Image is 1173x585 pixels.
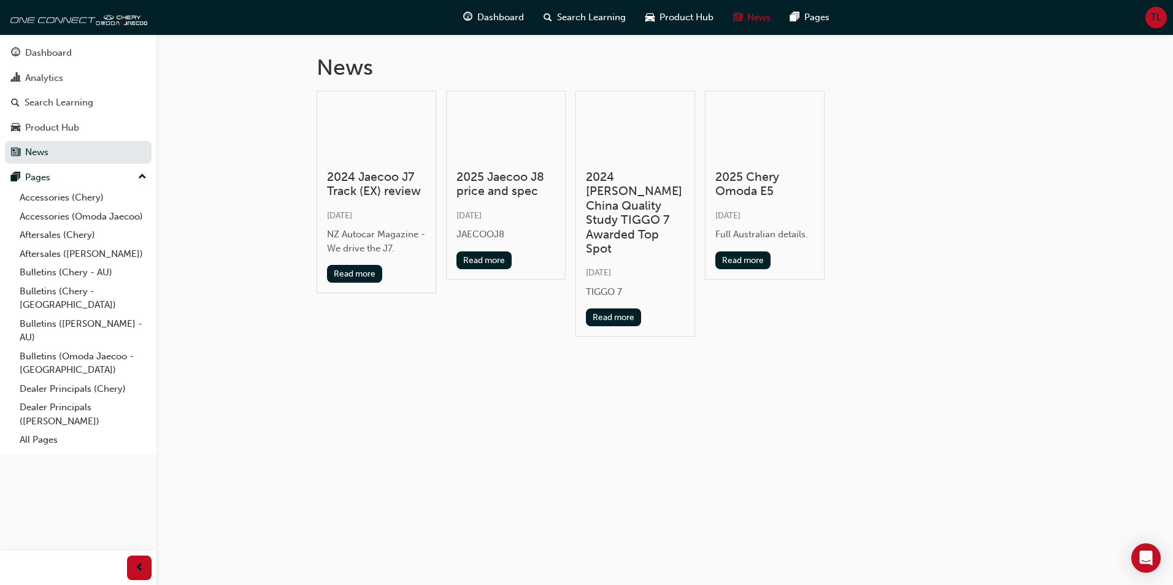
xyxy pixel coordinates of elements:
[723,5,780,30] a: news-iconNews
[327,265,383,283] button: Read more
[5,91,152,114] a: Search Learning
[477,10,524,25] span: Dashboard
[456,170,555,199] h3: 2025 Jaecoo J8 price and spec
[327,170,426,199] h3: 2024 Jaecoo J7 Track (EX) review
[11,172,20,183] span: pages-icon
[15,398,152,430] a: Dealer Principals ([PERSON_NAME])
[715,170,814,199] h3: 2025 Chery Omoda E5
[25,170,50,185] div: Pages
[804,10,829,25] span: Pages
[645,10,655,25] span: car-icon
[25,71,63,85] div: Analytics
[1131,543,1161,573] div: Open Intercom Messenger
[715,251,771,269] button: Read more
[15,347,152,380] a: Bulletins (Omoda Jaecoo - [GEOGRAPHIC_DATA])
[327,210,352,221] span: [DATE]
[557,10,626,25] span: Search Learning
[5,141,152,164] a: News
[534,5,636,30] a: search-iconSearch Learning
[15,226,152,245] a: Aftersales (Chery)
[715,210,740,221] span: [DATE]
[317,54,1013,81] h1: News
[636,5,723,30] a: car-iconProduct Hub
[456,227,555,242] div: JAECOOJ8
[733,10,742,25] span: news-icon
[586,308,642,326] button: Read more
[586,285,685,299] div: TIGGO 7
[11,147,20,158] span: news-icon
[463,10,472,25] span: guage-icon
[11,73,20,84] span: chart-icon
[15,207,152,226] a: Accessories (Omoda Jaecoo)
[575,91,695,337] a: 2024 [PERSON_NAME] China Quality Study TIGGO 7 Awarded Top Spot[DATE]TIGGO 7Read more
[15,315,152,347] a: Bulletins ([PERSON_NAME] - AU)
[456,251,512,269] button: Read more
[25,46,72,60] div: Dashboard
[747,10,771,25] span: News
[135,560,144,576] span: prev-icon
[780,5,839,30] a: pages-iconPages
[138,169,147,185] span: up-icon
[5,42,152,64] a: Dashboard
[715,227,814,242] div: Full Australian details.
[15,188,152,207] a: Accessories (Chery)
[15,282,152,315] a: Bulletins (Chery - [GEOGRAPHIC_DATA])
[5,67,152,90] a: Analytics
[25,96,93,110] div: Search Learning
[5,166,152,189] button: Pages
[11,97,20,109] span: search-icon
[790,10,799,25] span: pages-icon
[15,263,152,282] a: Bulletins (Chery - AU)
[544,10,552,25] span: search-icon
[25,121,79,135] div: Product Hub
[1145,7,1167,28] button: TL
[15,245,152,264] a: Aftersales ([PERSON_NAME])
[456,210,482,221] span: [DATE]
[11,48,20,59] span: guage-icon
[660,10,713,25] span: Product Hub
[15,430,152,449] a: All Pages
[5,39,152,166] button: DashboardAnalyticsSearch LearningProduct HubNews
[15,380,152,399] a: Dealer Principals (Chery)
[327,227,426,255] div: NZ Autocar Magazine - We drive the J7.
[586,267,611,278] span: [DATE]
[446,91,566,280] a: 2025 Jaecoo J8 price and spec[DATE]JAECOOJ8Read more
[453,5,534,30] a: guage-iconDashboard
[705,91,825,280] a: 2025 Chery Omoda E5[DATE]Full Australian details.Read more
[586,170,685,256] h3: 2024 [PERSON_NAME] China Quality Study TIGGO 7 Awarded Top Spot
[6,5,147,29] img: oneconnect
[317,91,436,294] a: 2024 Jaecoo J7 Track (EX) review[DATE]NZ Autocar Magazine - We drive the J7.Read more
[1151,10,1161,25] span: TL
[5,117,152,139] a: Product Hub
[11,123,20,134] span: car-icon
